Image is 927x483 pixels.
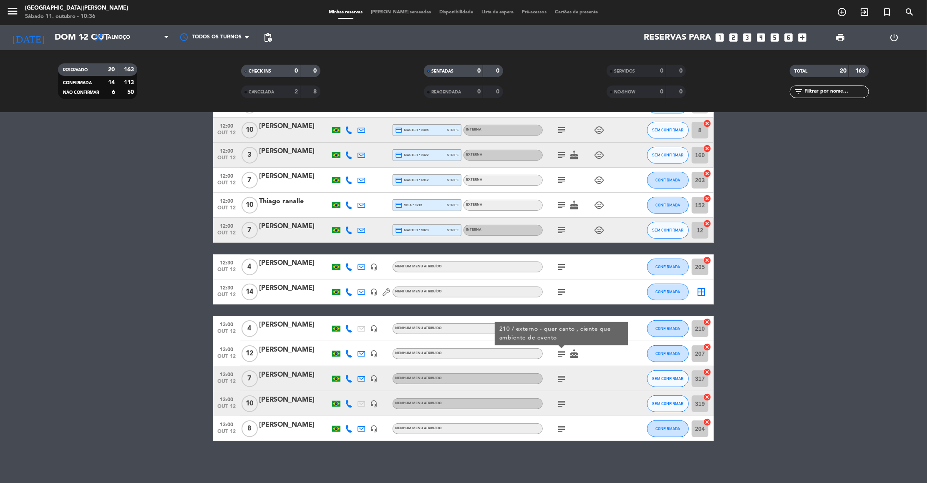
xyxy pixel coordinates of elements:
span: CONFIRMADA [656,289,680,294]
strong: 50 [127,89,136,95]
i: child_care [594,225,604,235]
span: stripe [447,152,459,158]
span: Reserva especial [876,5,898,19]
i: cake [569,200,579,210]
span: 14 [242,284,258,300]
span: stripe [447,202,459,208]
span: stripe [447,177,459,183]
span: CONFIRMADA [656,426,680,431]
span: master * 2405 [395,126,429,134]
i: cancel [703,119,711,128]
i: subject [557,175,567,185]
strong: 2 [295,89,298,95]
div: [PERSON_NAME] [259,121,330,132]
span: CONFIRMADA [656,178,680,182]
i: cancel [703,169,711,178]
span: Disponibilidade [436,10,478,15]
span: 12:00 [216,121,237,130]
i: turned_in_not [882,7,892,17]
span: 4 [242,320,258,337]
i: cancel [703,256,711,264]
i: search [904,7,914,17]
div: [PERSON_NAME] [259,420,330,430]
span: CONFIRMADA [656,326,680,331]
div: [PERSON_NAME] [259,319,330,330]
i: subject [557,349,567,359]
i: cancel [703,144,711,153]
span: SERVIDOS [614,69,635,73]
div: [GEOGRAPHIC_DATA][PERSON_NAME] [25,4,128,13]
span: Nenhum menu atribuído [395,352,442,355]
span: master * 9823 [395,226,429,234]
i: looks_two [728,32,739,43]
span: 12 [242,345,258,362]
span: SEM CONFIRMAR [652,376,684,381]
i: subject [557,424,567,434]
i: child_care [594,200,604,210]
span: CHECK INS [249,69,272,73]
span: 4 [242,259,258,275]
strong: 113 [124,80,136,86]
span: Lista de espera [478,10,518,15]
i: cancel [703,343,711,351]
i: looks_6 [783,32,794,43]
div: [PERSON_NAME] [259,370,330,380]
span: 12:00 [216,196,237,205]
span: out 12 [216,379,237,388]
span: 7 [242,370,258,387]
span: Nenhum menu atribuído [395,377,442,380]
div: LOG OUT [867,25,921,50]
span: 12:30 [216,282,237,292]
span: Externa [466,153,482,156]
i: cancel [703,318,711,326]
span: pending_actions [263,33,273,43]
i: add_box [797,32,808,43]
i: child_care [594,175,604,185]
button: CONFIRMADA [647,259,689,275]
i: exit_to_app [859,7,869,17]
span: 12:30 [216,257,237,267]
strong: 0 [660,68,664,74]
i: headset_mic [370,425,378,433]
i: credit_card [395,126,403,134]
i: subject [557,374,567,384]
span: 12:00 [216,146,237,155]
span: SEM CONFIRMAR [652,228,684,232]
i: looks_one [715,32,725,43]
button: menu [6,5,19,20]
span: 10 [242,395,258,412]
span: 10 [242,197,258,214]
div: Sábado 11. outubro - 10:36 [25,13,128,21]
i: cancel [703,194,711,203]
i: headset_mic [370,375,378,382]
button: CONFIRMADA [647,320,689,337]
strong: 0 [477,68,481,74]
span: CONFIRMADA [656,351,680,356]
span: SEM CONFIRMAR [652,401,684,406]
strong: 0 [660,89,664,95]
span: 13:00 [216,369,237,379]
span: Interna [466,128,481,131]
span: WALK IN [853,5,876,19]
span: Nenhum menu atribuído [395,327,442,330]
strong: 0 [496,89,501,95]
span: 7 [242,222,258,239]
span: out 12 [216,267,237,277]
span: SEM CONFIRMAR [652,128,684,132]
i: cake [569,150,579,160]
i: add_circle_outline [837,7,847,17]
i: child_care [594,150,604,160]
span: Pré-acessos [518,10,551,15]
strong: 163 [124,67,136,73]
span: Nenhum menu atribuído [395,265,442,268]
span: stripe [447,127,459,133]
i: headset_mic [370,263,378,271]
span: Externa [466,203,482,206]
i: filter_list [794,87,804,97]
span: SEM CONFIRMAR [652,153,684,157]
span: 8 [242,420,258,437]
i: subject [557,150,567,160]
span: out 12 [216,205,237,215]
button: CONFIRMADA [647,345,689,362]
i: headset_mic [370,400,378,408]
